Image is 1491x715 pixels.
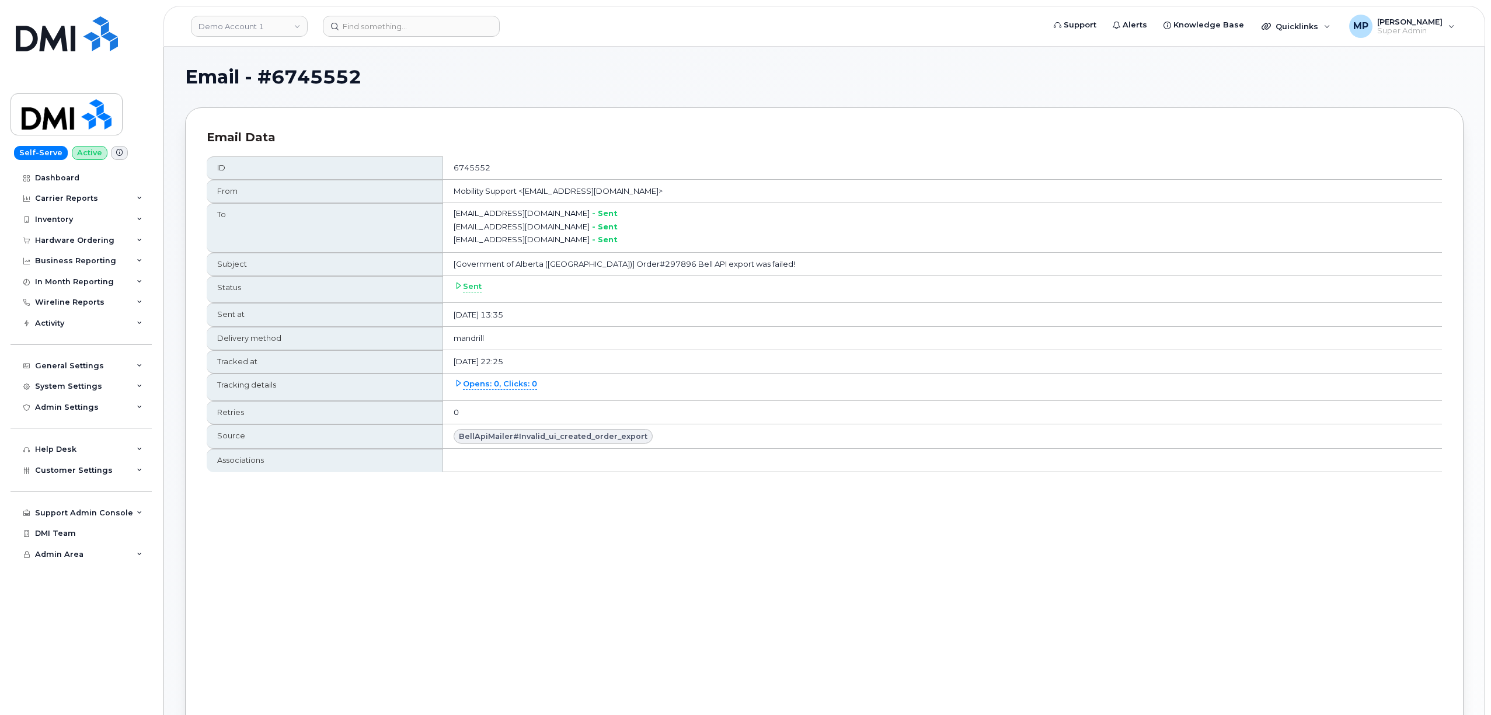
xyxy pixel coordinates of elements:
[463,378,537,390] span: Opens: 0, Clicks: 0
[592,235,618,244] b: - sent
[463,281,482,292] span: sent
[207,156,443,180] th: ID
[454,222,590,231] span: [EMAIL_ADDRESS][DOMAIN_NAME]
[207,424,443,449] th: Source
[207,327,443,350] th: Delivery method
[207,203,443,253] th: To
[443,303,1442,326] td: [DATE] 13:35
[207,180,443,203] th: From
[207,129,1442,146] div: Email Data
[207,253,443,276] th: Subject
[207,449,443,472] th: Associations
[443,401,1442,424] td: 0
[443,253,1442,276] td: [Government of Alberta ([GEOGRAPHIC_DATA])] Order#297896 Bell API export was failed!
[592,208,618,218] b: - sent
[443,180,1442,203] td: Mobility Support <[EMAIL_ADDRESS][DOMAIN_NAME]>
[592,222,618,231] b: - sent
[207,374,443,400] th: Tracking details
[443,327,1442,350] td: mandrill
[459,431,647,442] span: BellApiMailer#invalid_ui_created_order_export
[207,303,443,326] th: Sent at
[185,68,361,86] span: Email - #6745552
[454,235,590,244] span: [EMAIL_ADDRESS][DOMAIN_NAME]
[443,350,1442,374] td: [DATE] 22:25
[207,401,443,424] th: Retries
[207,276,443,303] th: Status
[454,208,590,218] span: [EMAIL_ADDRESS][DOMAIN_NAME]
[443,156,1442,180] td: 6745552
[207,350,443,374] th: Tracked at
